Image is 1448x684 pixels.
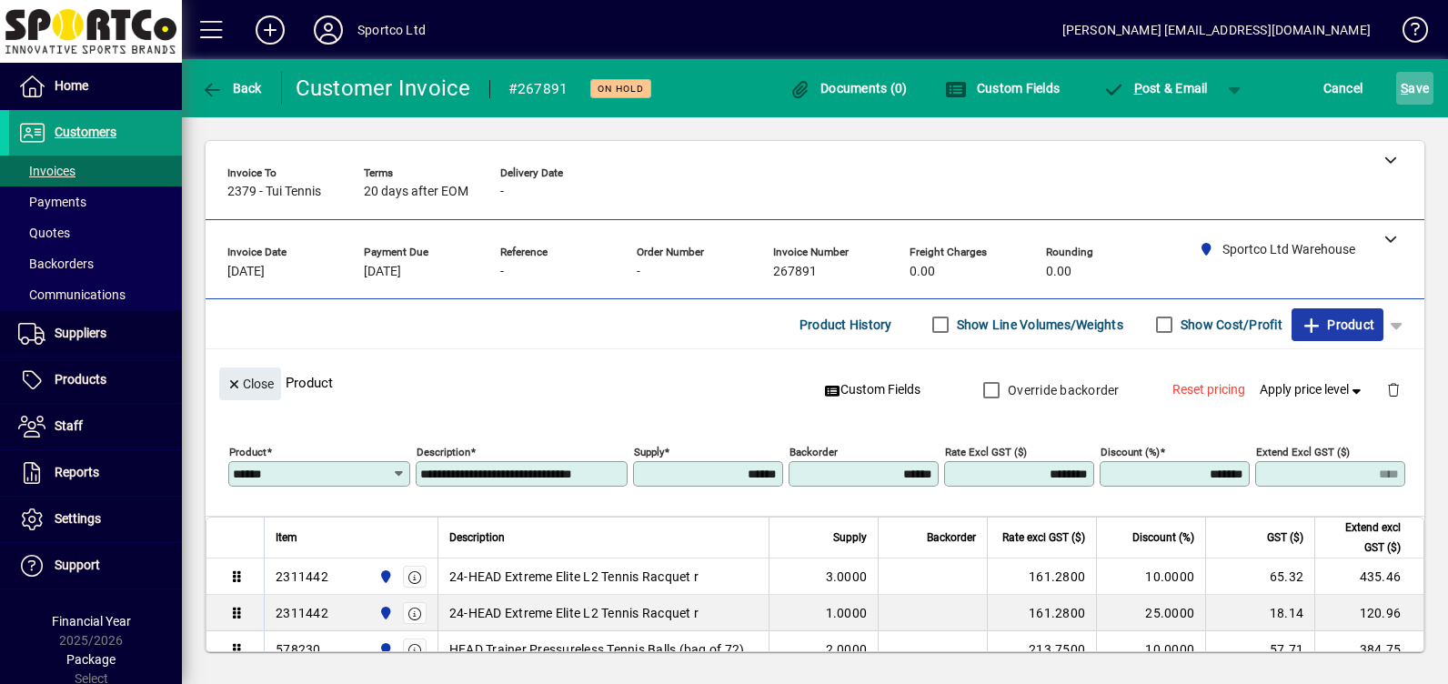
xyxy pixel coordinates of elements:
[1205,558,1314,595] td: 65.32
[1252,374,1373,407] button: Apply price level
[52,614,131,629] span: Financial Year
[241,14,299,46] button: Add
[1046,265,1071,279] span: 0.00
[18,195,86,209] span: Payments
[1326,518,1401,558] span: Extend excl GST ($)
[999,568,1085,586] div: 161.2800
[9,497,182,542] a: Settings
[1205,595,1314,631] td: 18.14
[55,326,106,340] span: Suppliers
[9,156,182,186] a: Invoices
[9,217,182,248] a: Quotes
[201,81,262,96] span: Back
[374,603,395,623] span: Sportco Ltd Warehouse
[66,652,116,667] span: Package
[500,185,504,199] span: -
[276,604,328,622] div: 2311442
[789,446,838,458] mat-label: Backorder
[229,446,266,458] mat-label: Product
[9,186,182,217] a: Payments
[785,72,912,105] button: Documents (0)
[364,185,468,199] span: 20 days after EOM
[219,367,281,400] button: Close
[9,357,182,403] a: Products
[55,125,116,139] span: Customers
[449,604,699,622] span: 24-HEAD Extreme Elite L2 Tennis Racquet r
[1372,381,1415,397] app-page-header-button: Delete
[1301,310,1374,339] span: Product
[1389,4,1425,63] a: Knowledge Base
[1256,446,1350,458] mat-label: Extend excl GST ($)
[276,528,297,548] span: Item
[1165,374,1252,407] button: Reset pricing
[1260,380,1365,399] span: Apply price level
[789,81,908,96] span: Documents (0)
[1314,558,1423,595] td: 435.46
[598,83,644,95] span: On hold
[634,446,664,458] mat-label: Supply
[296,74,471,103] div: Customer Invoice
[1096,595,1205,631] td: 25.0000
[818,374,929,407] button: Custom Fields
[1205,631,1314,668] td: 57.71
[1093,72,1217,105] button: Post & Email
[1267,528,1303,548] span: GST ($)
[500,265,504,279] span: -
[1102,81,1208,96] span: ost & Email
[417,446,470,458] mat-label: Description
[276,568,328,586] div: 2311442
[226,369,274,399] span: Close
[945,446,1027,458] mat-label: Rate excl GST ($)
[1177,316,1282,334] label: Show Cost/Profit
[833,528,867,548] span: Supply
[1401,81,1408,96] span: S
[9,64,182,109] a: Home
[215,375,286,391] app-page-header-button: Close
[1323,74,1363,103] span: Cancel
[196,72,266,105] button: Back
[55,418,83,433] span: Staff
[206,349,1424,416] div: Product
[1314,595,1423,631] td: 120.96
[1132,528,1194,548] span: Discount (%)
[55,511,101,526] span: Settings
[1096,558,1205,595] td: 10.0000
[9,404,182,449] a: Staff
[18,256,94,271] span: Backorders
[799,310,892,339] span: Product History
[826,568,868,586] span: 3.0000
[449,640,745,659] span: HEAD Trainer Pressureless Tennis Balls (bag of 72)
[825,380,921,399] span: Custom Fields
[1314,631,1423,668] td: 384.75
[953,316,1123,334] label: Show Line Volumes/Weights
[227,185,321,199] span: 2379 - Tui Tennis
[999,604,1085,622] div: 161.2800
[55,78,88,93] span: Home
[18,226,70,240] span: Quotes
[999,640,1085,659] div: 213.7500
[357,15,426,45] div: Sportco Ltd
[374,567,395,587] span: Sportco Ltd Warehouse
[826,640,868,659] span: 2.0000
[449,568,699,586] span: 24-HEAD Extreme Elite L2 Tennis Racquet r
[9,450,182,496] a: Reports
[18,287,126,302] span: Communications
[792,308,900,341] button: Product History
[1401,74,1429,103] span: ave
[227,265,265,279] span: [DATE]
[18,164,75,178] span: Invoices
[449,528,505,548] span: Description
[1372,367,1415,411] button: Delete
[508,75,568,104] div: #267891
[1062,15,1371,45] div: [PERSON_NAME] [EMAIL_ADDRESS][DOMAIN_NAME]
[826,604,868,622] span: 1.0000
[1134,81,1142,96] span: P
[55,372,106,387] span: Products
[9,543,182,588] a: Support
[1172,380,1245,399] span: Reset pricing
[945,81,1060,96] span: Custom Fields
[773,265,817,279] span: 267891
[910,265,935,279] span: 0.00
[637,265,640,279] span: -
[1319,72,1368,105] button: Cancel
